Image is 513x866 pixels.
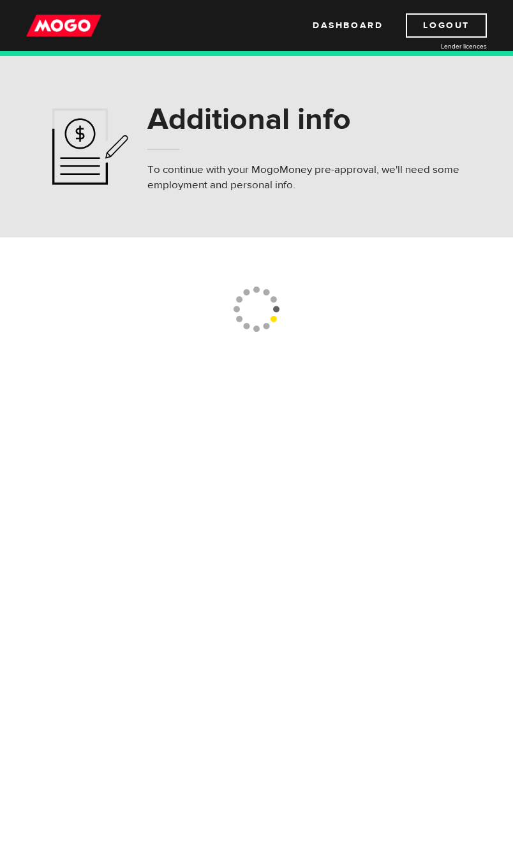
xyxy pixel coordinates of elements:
h1: Additional info [147,103,461,136]
a: Lender licences [391,41,487,51]
p: To continue with your MogoMoney pre-approval, we'll need some employment and personal info. [147,162,461,193]
img: loading-colorWheel_medium.gif [233,237,281,381]
a: Logout [406,13,487,38]
img: application-ef4f7aff46a5c1a1d42a38d909f5b40b.svg [52,108,128,185]
a: Dashboard [313,13,383,38]
img: mogo_logo-11ee424be714fa7cbb0f0f49df9e16ec.png [26,13,101,38]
